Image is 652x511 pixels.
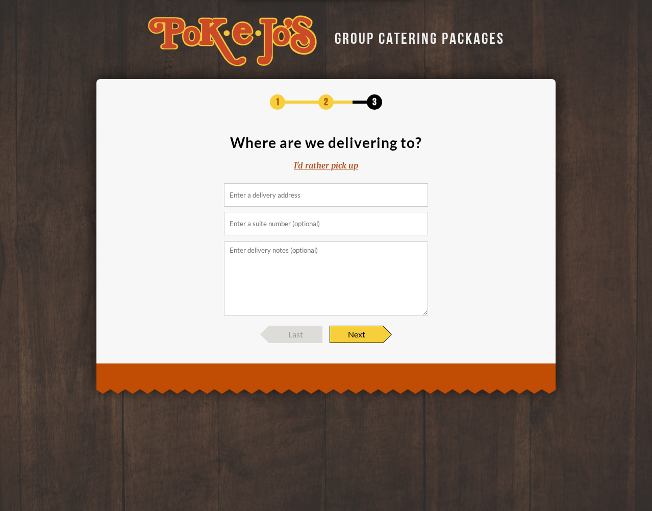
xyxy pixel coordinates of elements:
span: 3 [367,94,382,110]
span: 1 [270,94,285,110]
input: Enter a suite number (optional) [224,212,428,235]
input: Enter a delivery address [224,183,428,207]
span: Last [269,326,322,343]
img: logo-34603ddf.svg [148,15,317,66]
div: I'd rather pick up [294,160,358,172]
div: Where are we delivering to? [230,135,422,150]
span: Next [330,326,383,343]
div: GROUP CATERING PACKAGES [327,27,505,46]
span: 2 [318,94,334,110]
